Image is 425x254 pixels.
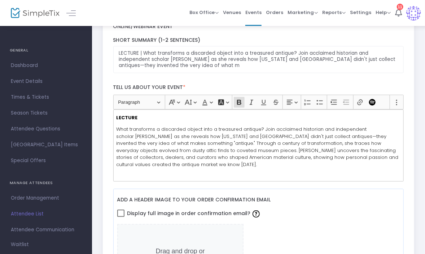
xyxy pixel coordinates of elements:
[11,241,29,248] span: Waitlist
[11,77,81,86] span: Event Details
[113,110,404,182] div: Rich Text Editor, main
[288,9,318,16] span: Marketing
[115,97,163,108] button: Paragraph
[113,36,201,44] span: Short Summary (1-2 Sentences)
[376,9,391,16] span: Help
[116,126,398,168] span: What transforms a discarded object into a treasured antique? Join acclaimed historian and indepen...
[322,9,346,16] span: Reports
[11,225,81,235] span: Attendee Communication
[11,140,81,150] span: [GEOGRAPHIC_DATA] Items
[10,176,82,190] h4: MANAGE ATTENDEES
[253,210,260,218] img: question-mark
[113,23,173,30] span: Online/Webinar Event
[11,61,81,70] span: Dashboard
[11,209,81,219] span: Attendee List
[11,124,81,134] span: Attendee Questions
[110,80,407,95] label: Tell us about your event
[118,98,155,107] span: Paragraph
[117,193,271,208] label: Add a header image to your order confirmation email
[245,3,262,22] span: Events
[11,193,81,203] span: Order Management
[11,108,81,118] span: Season Tickets
[266,3,283,22] span: Orders
[223,3,241,22] span: Venues
[350,3,371,22] span: Settings
[397,4,403,10] div: 11
[189,9,219,16] span: Box Office
[127,207,262,219] span: Display full image in order confirmation email?
[116,114,137,121] strong: LECTURE
[11,156,81,165] span: Special Offers
[10,43,82,58] h4: GENERAL
[113,95,404,109] div: Editor toolbar
[11,93,81,102] span: Times & Tickets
